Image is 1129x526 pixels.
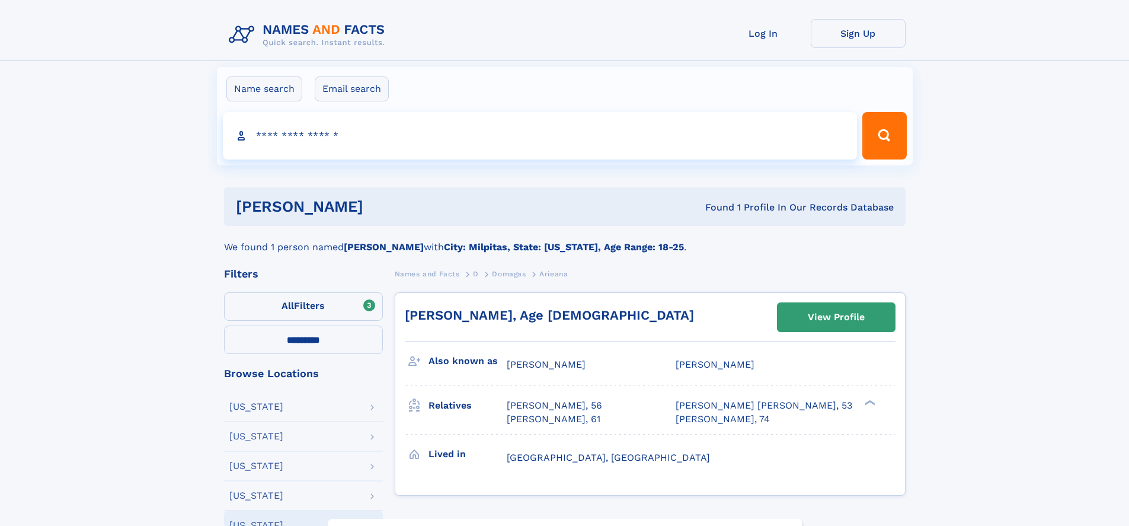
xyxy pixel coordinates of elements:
div: ❯ [862,399,876,407]
div: Found 1 Profile In Our Records Database [534,201,894,214]
img: Logo Names and Facts [224,19,395,51]
label: Filters [224,292,383,321]
a: [PERSON_NAME] [PERSON_NAME], 53 [676,399,852,412]
span: Arieana [539,270,568,278]
input: search input [223,112,858,160]
a: [PERSON_NAME], 74 [676,413,770,426]
a: Domagas [492,266,526,281]
h3: Lived in [428,444,507,464]
span: All [282,300,294,311]
div: [US_STATE] [229,461,283,471]
div: [US_STATE] [229,402,283,412]
div: View Profile [808,304,865,331]
div: We found 1 person named with . [224,226,906,254]
a: [PERSON_NAME], Age [DEMOGRAPHIC_DATA] [405,308,694,323]
span: Domagas [492,270,526,278]
a: Names and Facts [395,266,460,281]
h3: Relatives [428,396,507,416]
a: D [473,266,479,281]
a: Log In [716,19,811,48]
a: [PERSON_NAME], 56 [507,399,602,412]
span: D [473,270,479,278]
label: Email search [315,76,389,101]
div: Browse Locations [224,368,383,379]
a: Sign Up [811,19,906,48]
b: [PERSON_NAME] [344,241,424,253]
button: Search Button [862,112,906,160]
h1: [PERSON_NAME] [236,199,535,214]
div: [US_STATE] [229,491,283,501]
h3: Also known as [428,351,507,371]
span: [GEOGRAPHIC_DATA], [GEOGRAPHIC_DATA] [507,452,710,463]
a: View Profile [778,303,895,331]
span: [PERSON_NAME] [507,359,586,370]
label: Name search [226,76,302,101]
b: City: Milpitas, State: [US_STATE], Age Range: 18-25 [444,241,684,253]
span: [PERSON_NAME] [676,359,754,370]
a: [PERSON_NAME], 61 [507,413,600,426]
div: [US_STATE] [229,432,283,441]
div: Filters [224,269,383,279]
